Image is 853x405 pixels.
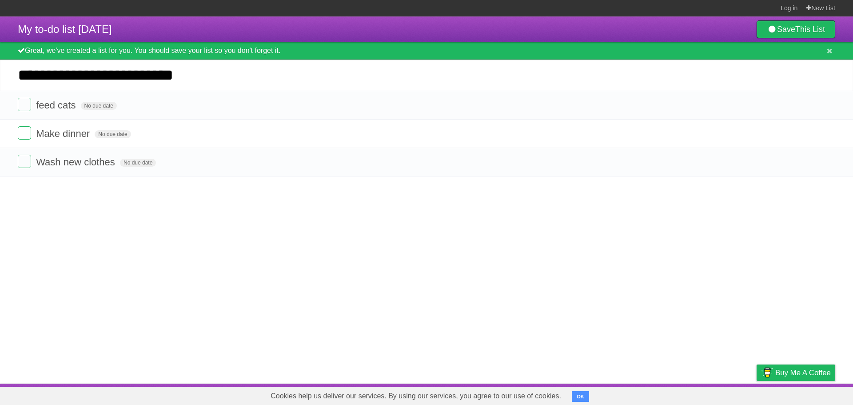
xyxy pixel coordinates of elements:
a: About [638,386,657,403]
span: feed cats [36,100,78,111]
b: This List [795,25,825,34]
a: Privacy [745,386,768,403]
span: My to-do list [DATE] [18,23,112,35]
img: Buy me a coffee [761,365,773,380]
a: SaveThis List [757,20,835,38]
label: Done [18,155,31,168]
button: OK [572,391,589,402]
a: Terms [715,386,734,403]
span: No due date [81,102,117,110]
span: No due date [120,159,156,167]
label: Done [18,126,31,140]
a: Buy me a coffee [757,365,835,381]
span: Wash new clothes [36,156,117,168]
span: Make dinner [36,128,92,139]
a: Suggest a feature [779,386,835,403]
span: Buy me a coffee [775,365,831,381]
span: No due date [95,130,131,138]
span: Cookies help us deliver our services. By using our services, you agree to our use of cookies. [262,387,570,405]
label: Done [18,98,31,111]
a: Developers [668,386,704,403]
